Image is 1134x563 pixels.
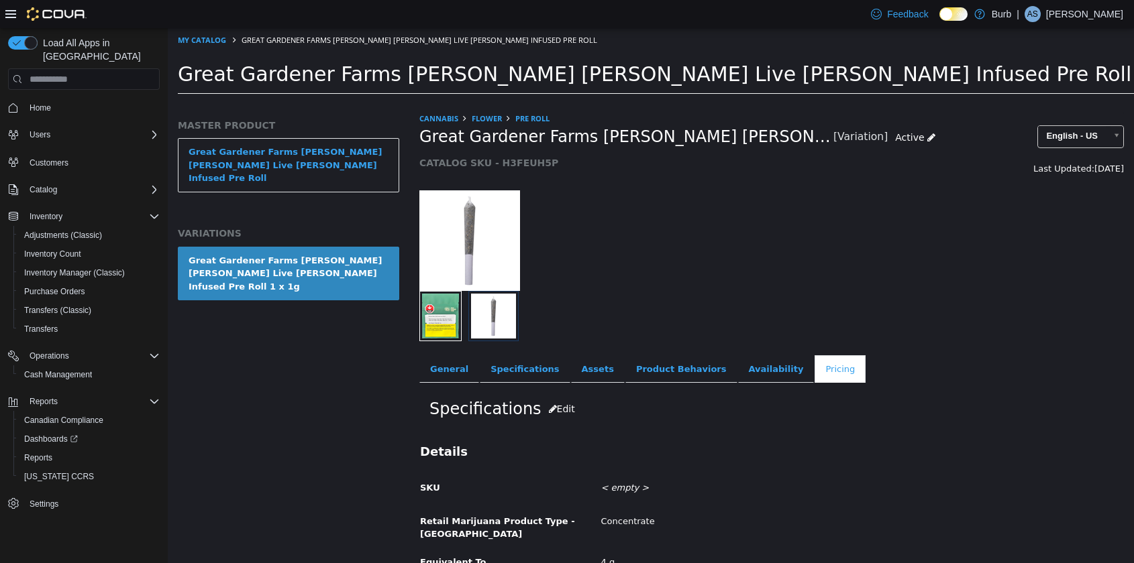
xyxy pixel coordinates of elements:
div: < empty > [423,448,966,472]
a: Inventory Count [19,246,87,262]
button: Catalog [24,182,62,198]
button: Transfers [13,320,165,338]
span: Dashboards [24,434,78,444]
a: Purchase Orders [19,284,91,300]
div: 4 g [423,523,966,546]
button: Operations [3,347,165,365]
button: Customers [3,152,165,172]
a: Transfers [19,321,63,337]
span: Inventory Count [19,246,160,262]
nav: Complex example [8,92,160,548]
a: Specifications [312,327,402,355]
span: Retail Marijuana Product Type - [GEOGRAPHIC_DATA] [252,488,407,511]
span: Last Updated: [866,135,927,145]
span: SKU [252,454,272,464]
span: Dashboards [19,431,160,447]
a: Product Behaviors [458,327,570,355]
a: Dashboards [13,430,165,448]
span: Great Gardener Farms [PERSON_NAME] [PERSON_NAME] Live [PERSON_NAME] Infused Pre Roll [10,34,964,58]
span: Reports [19,450,160,466]
a: Pricing [647,327,698,355]
span: Inventory [24,208,160,225]
a: Reports [19,450,58,466]
button: Settings [3,494,165,513]
span: Settings [30,499,58,509]
button: Inventory [24,208,68,225]
span: Active [727,104,756,115]
span: Great Gardener Farms [PERSON_NAME] [PERSON_NAME] Live [PERSON_NAME] Infused Pre Roll 1 x 1g [252,99,666,119]
span: Feedback [887,7,928,21]
span: Cash Management [24,369,92,380]
a: Home [24,100,56,116]
button: Reports [24,393,63,410]
span: Canadian Compliance [19,412,160,428]
div: Great Gardener Farms [PERSON_NAME] [PERSON_NAME] Live [PERSON_NAME] Infused Pre Roll 1 x 1g [21,226,221,265]
span: Purchase Orders [24,286,85,297]
span: Settings [24,495,160,512]
a: Settings [24,496,64,512]
span: Customers [24,153,160,170]
p: [PERSON_NAME] [1046,6,1123,22]
a: Feedback [866,1,933,27]
span: Catalog [24,182,160,198]
span: Reports [24,452,52,463]
a: Inventory Manager (Classic) [19,265,130,281]
img: Cova [27,7,87,21]
a: Great Gardener Farms [PERSON_NAME] [PERSON_NAME] Live [PERSON_NAME] Infused Pre Roll [10,110,231,164]
span: AS [1027,6,1038,22]
a: English - US [870,97,956,120]
span: Washington CCRS [19,468,160,485]
h5: CATALOG SKU - H3FEUH5P [252,129,775,141]
span: Users [24,127,160,143]
span: Transfers (Classic) [24,305,91,316]
span: Transfers [24,324,58,334]
a: Pre Roll [348,85,382,95]
button: Canadian Compliance [13,411,165,430]
span: Cash Management [19,367,160,383]
h5: VARIATIONS [10,199,231,211]
a: General [252,327,311,355]
p: Burb [992,6,1012,22]
span: Reports [30,396,58,407]
button: Inventory [3,207,165,226]
a: Transfers (Classic) [19,302,97,318]
h5: MASTER PRODUCT [10,91,231,103]
span: Home [30,103,51,113]
img: 150 [252,162,352,263]
button: Edit [374,369,415,393]
button: Cash Management [13,365,165,384]
button: Users [3,125,165,144]
small: [Variation] [666,104,720,115]
button: Operations [24,348,74,364]
a: Availability [570,327,647,355]
button: Purchase Orders [13,282,165,301]
a: My Catalog [10,7,58,17]
span: Operations [24,348,160,364]
h2: Specifications [262,369,946,393]
span: [US_STATE] CCRS [24,471,94,482]
a: Dashboards [19,431,83,447]
span: Transfers (Classic) [19,302,160,318]
span: Great Gardener Farms [PERSON_NAME] [PERSON_NAME] Live [PERSON_NAME] Infused Pre Roll [74,7,429,17]
button: Adjustments (Classic) [13,226,165,245]
span: Inventory Manager (Classic) [19,265,160,281]
span: Transfers [19,321,160,337]
span: Adjustments (Classic) [24,230,102,241]
input: Dark Mode [939,7,968,21]
span: [DATE] [927,135,956,145]
div: Alex Specht [1025,6,1041,22]
button: Inventory Count [13,245,165,263]
span: Home [24,99,160,116]
span: Equivalent To [252,529,318,539]
h3: Details [252,416,956,431]
a: [US_STATE] CCRS [19,468,99,485]
a: Adjustments (Classic) [19,227,107,243]
span: Canadian Compliance [24,415,103,426]
span: Catalog [30,184,57,195]
span: Reports [24,393,160,410]
button: Reports [3,392,165,411]
button: Transfers (Classic) [13,301,165,320]
span: Inventory [30,211,62,222]
span: Adjustments (Classic) [19,227,160,243]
